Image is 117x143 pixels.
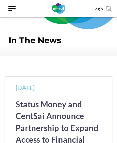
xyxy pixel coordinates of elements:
time: [DATE] [16,84,35,91]
a: Login [93,6,103,11]
img: CentSai [52,3,65,14]
img: search [106,6,112,12]
h1: In The News [9,35,108,45]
